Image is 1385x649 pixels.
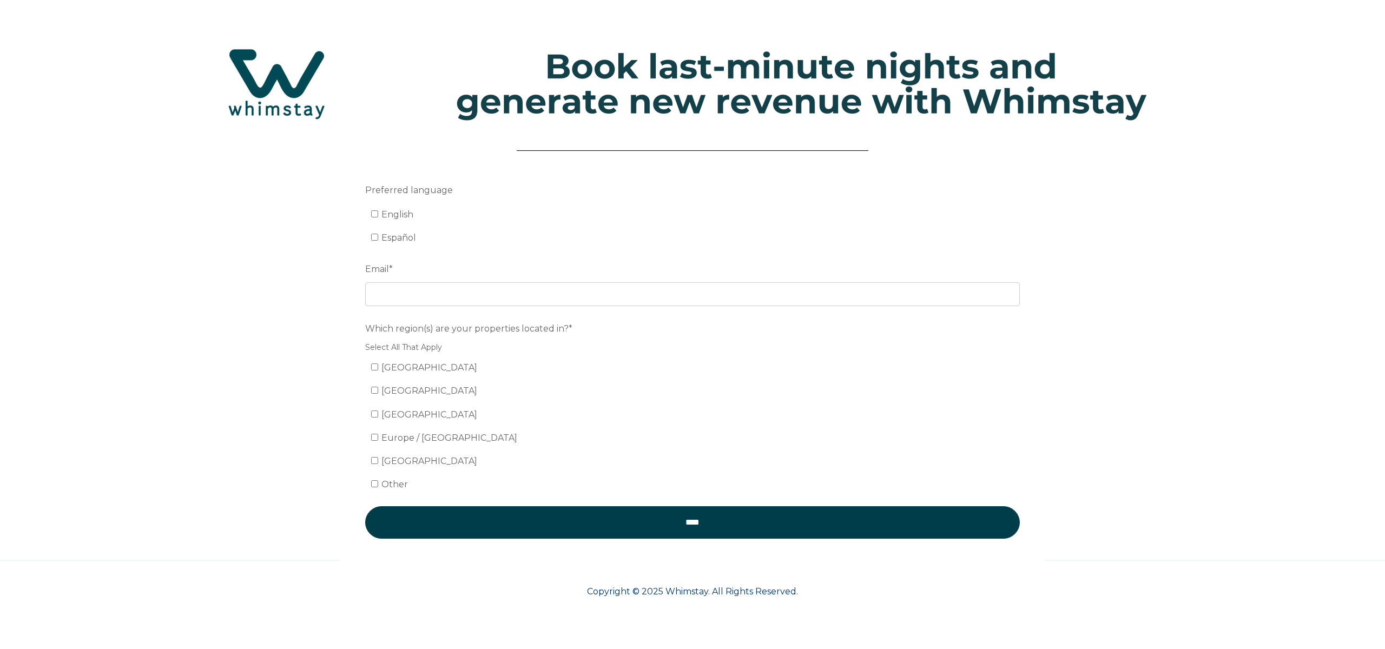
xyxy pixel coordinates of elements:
span: [GEOGRAPHIC_DATA] [381,456,477,466]
input: [GEOGRAPHIC_DATA] [371,387,378,394]
input: Español [371,234,378,241]
span: [GEOGRAPHIC_DATA] [381,362,477,373]
input: English [371,210,378,217]
span: Europe / [GEOGRAPHIC_DATA] [381,433,517,443]
img: Hubspot header for SSOB (4) [151,27,1234,141]
span: Email [365,261,389,277]
p: Copyright © 2025 Whimstay. All Rights Reserved. [341,585,1044,598]
span: [GEOGRAPHIC_DATA] [381,409,477,420]
input: Europe / [GEOGRAPHIC_DATA] [371,434,378,441]
span: [GEOGRAPHIC_DATA] [381,386,477,396]
input: [GEOGRAPHIC_DATA] [371,457,378,464]
span: Which region(s) are your properties located in?* [365,320,572,337]
input: [GEOGRAPHIC_DATA] [371,410,378,418]
span: Other [381,479,408,489]
span: Español [381,233,416,243]
span: Preferred language [365,182,453,198]
input: Other [371,480,378,487]
legend: Select All That Apply [365,342,1020,353]
span: English [381,209,413,220]
input: [GEOGRAPHIC_DATA] [371,363,378,370]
